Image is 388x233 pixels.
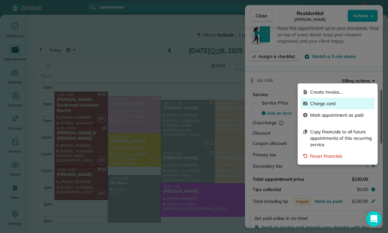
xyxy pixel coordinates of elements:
[310,153,372,159] span: Reset financials
[310,100,372,107] span: Charge card
[366,211,382,227] div: Open Intercom Messenger
[310,89,372,95] span: Create invoice…
[310,129,372,148] span: Copy financials to all future appointments of this recurring service
[310,112,372,118] span: Mark appointment as paid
